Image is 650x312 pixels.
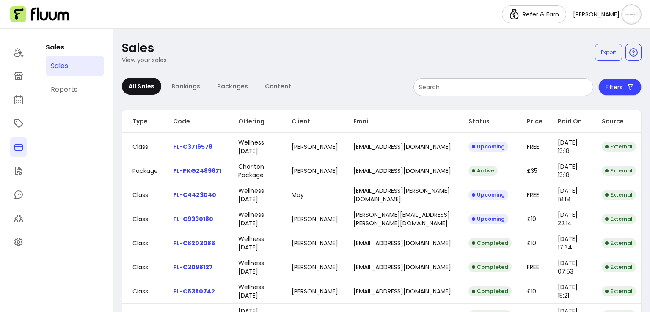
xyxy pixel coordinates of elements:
[238,211,264,227] span: Wellness [DATE]
[238,138,264,155] span: Wellness [DATE]
[292,215,338,223] span: [PERSON_NAME]
[502,5,566,23] a: Refer & Earn
[558,211,578,227] span: [DATE] 22:14
[10,90,27,110] a: Calendar
[573,6,640,23] button: avatar[PERSON_NAME]
[468,238,512,248] div: Completed
[238,186,264,203] span: Wellness [DATE]
[573,10,620,19] span: [PERSON_NAME]
[228,110,281,133] th: Offering
[173,239,223,247] p: FL-C8203086
[292,142,338,151] span: [PERSON_NAME]
[468,142,508,152] div: Upcoming
[353,142,451,151] span: [EMAIL_ADDRESS][DOMAIN_NAME]
[122,110,163,133] th: Type
[281,110,343,133] th: Client
[10,184,27,205] a: My Messages
[238,259,264,276] span: Wellness [DATE]
[353,167,451,175] span: [EMAIL_ADDRESS][DOMAIN_NAME]
[10,42,27,63] a: Home
[527,239,536,247] span: £10
[527,191,539,199] span: FREE
[527,287,536,296] span: £10
[10,6,69,22] img: Fluum Logo
[419,83,588,91] input: Search
[163,110,228,133] th: Code
[173,263,223,271] p: FL-C3098127
[468,214,508,224] div: Upcoming
[468,286,512,296] div: Completed
[558,283,578,300] span: [DATE] 15:21
[173,287,223,296] p: FL-C8380742
[122,41,154,56] p: Sales
[122,56,167,64] p: View your sales
[292,287,338,296] span: [PERSON_NAME]
[517,110,548,133] th: Price
[353,263,451,271] span: [EMAIL_ADDRESS][DOMAIN_NAME]
[51,61,68,71] div: Sales
[10,66,27,86] a: Storefront
[132,215,148,223] span: Class
[458,110,517,133] th: Status
[468,262,512,272] div: Completed
[602,286,636,296] div: External
[122,78,161,95] div: All Sales
[132,191,148,199] span: Class
[10,113,27,134] a: Offerings
[527,263,539,271] span: FREE
[238,162,264,179] span: Chorlton Package
[558,138,578,155] span: [DATE] 13:18
[173,191,223,199] p: FL-C4423040
[132,263,148,271] span: Class
[602,190,636,200] div: External
[558,259,578,276] span: [DATE] 07:53
[173,215,223,223] p: FL-C9330180
[592,110,641,133] th: Source
[258,78,298,95] div: Content
[527,215,536,223] span: £10
[292,167,338,175] span: [PERSON_NAME]
[602,142,636,152] div: External
[165,78,207,95] div: Bookings
[132,167,158,175] span: Package
[173,142,223,151] p: FL-C3716578
[602,238,636,248] div: External
[46,42,104,52] p: Sales
[468,190,508,200] div: Upcoming
[527,142,539,151] span: FREE
[468,166,498,176] div: Active
[602,214,636,224] div: External
[527,167,537,175] span: £35
[558,186,578,203] span: [DATE] 18:18
[173,167,223,175] p: FL-PKG2489671
[602,166,636,176] div: External
[46,79,104,100] a: Reports
[343,110,458,133] th: Email
[353,211,450,227] span: [PERSON_NAME][EMAIL_ADDRESS][PERSON_NAME][DOMAIN_NAME]
[210,78,255,95] div: Packages
[46,56,104,76] a: Sales
[548,110,592,133] th: Paid On
[132,142,148,151] span: Class
[51,85,77,95] div: Reports
[238,283,264,300] span: Wellness [DATE]
[558,162,578,179] span: [DATE] 13:18
[132,287,148,296] span: Class
[10,161,27,181] a: Forms
[353,239,451,247] span: [EMAIL_ADDRESS][DOMAIN_NAME]
[132,239,148,247] span: Class
[292,191,304,199] span: May
[10,137,27,157] a: Sales
[598,79,642,96] button: Filters
[595,44,622,61] button: Export
[292,263,338,271] span: [PERSON_NAME]
[602,262,636,272] div: External
[238,235,264,252] span: Wellness [DATE]
[353,186,450,203] span: [EMAIL_ADDRESS][PERSON_NAME][DOMAIN_NAME]
[10,232,27,252] a: Settings
[353,287,451,296] span: [EMAIL_ADDRESS][DOMAIN_NAME]
[623,6,640,23] img: avatar
[292,239,338,247] span: [PERSON_NAME]
[558,235,578,252] span: [DATE] 17:34
[10,208,27,228] a: Clients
